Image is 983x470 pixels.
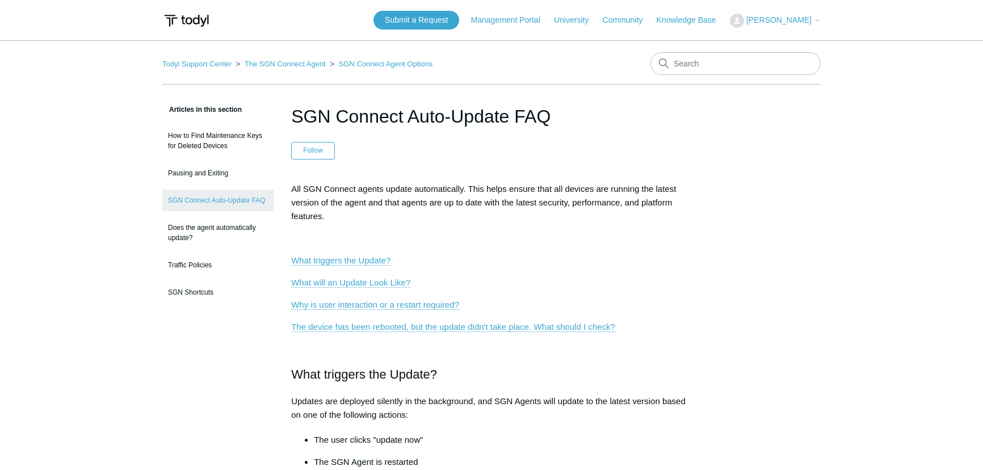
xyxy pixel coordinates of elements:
a: Traffic Policies [162,254,274,276]
span: Articles in this section [162,106,242,114]
a: SGN Connect Agent Options [339,60,432,68]
a: How to Find Maintenance Keys for Deleted Devices [162,125,274,157]
a: Knowledge Base [657,14,728,26]
li: The user clicks "update now" [314,433,692,447]
span: What triggers the Update? [291,367,437,381]
a: Community [603,14,654,26]
li: SGN Connect Agent Options [327,60,432,68]
span: Updates are deployed silently in the background, and SGN Agents will update to the latest version... [291,396,686,419]
li: Todyl Support Center [162,60,234,68]
a: SGN Connect Auto-Update FAQ [162,190,274,211]
button: [PERSON_NAME] [730,14,821,28]
a: The SGN Connect Agent [245,60,326,68]
span: [PERSON_NAME] [746,15,812,24]
li: The SGN Connect Agent [234,60,328,68]
input: Search [650,52,821,75]
a: What triggers the Update? [291,255,390,266]
p: The SGN Agent is restarted [314,455,692,469]
button: Follow Article [291,142,335,159]
span: All SGN Connect agents update automatically. This helps ensure that all devices are running the l... [291,184,676,221]
h1: SGN Connect Auto-Update FAQ [291,103,692,130]
a: Management Portal [471,14,552,26]
a: The device has been rebooted, but the update didn't take place. What should I check? [291,322,615,332]
a: Why is user interaction or a restart required? [291,300,459,310]
a: Todyl Support Center [162,60,232,68]
a: Pausing and Exiting [162,162,274,184]
a: What will an Update Look Like? [291,278,410,288]
a: SGN Shortcuts [162,282,274,303]
a: Submit a Request [373,11,459,30]
a: University [554,14,600,26]
a: Does the agent automatically update? [162,217,274,249]
img: Todyl Support Center Help Center home page [162,10,211,31]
